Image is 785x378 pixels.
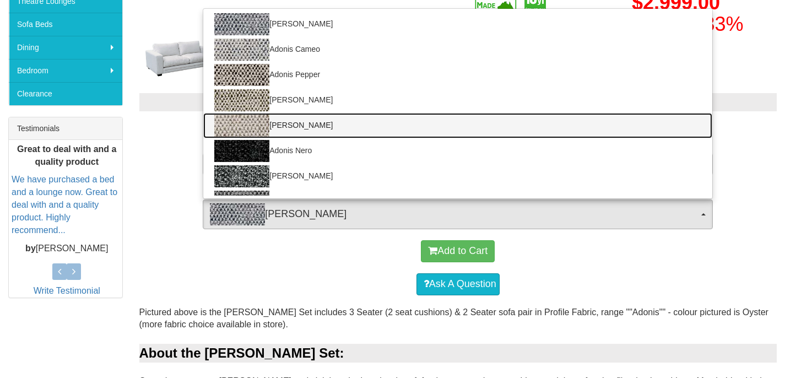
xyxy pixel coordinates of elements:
[214,89,269,111] img: Adonis Flint
[9,13,122,36] a: Sofa Beds
[203,189,712,214] a: Adonis Smoke
[139,344,777,363] div: About the [PERSON_NAME] Set:
[203,88,712,113] a: [PERSON_NAME]
[9,59,122,82] a: Bedroom
[12,242,122,255] p: [PERSON_NAME]
[210,203,699,225] span: [PERSON_NAME]
[203,164,712,189] a: [PERSON_NAME]
[214,140,269,162] img: Adonis Nero
[139,122,777,137] h3: Choose from the options below then add to cart
[416,273,500,295] a: Ask A Question
[34,286,100,295] a: Write Testimonial
[25,243,36,252] b: by
[9,82,122,105] a: Clearance
[214,13,269,35] img: Adonis Teal
[421,240,495,262] button: Add to Cart
[210,203,265,225] img: Adonis Teal
[214,39,269,61] img: Adonis Cameo
[203,12,712,37] a: [PERSON_NAME]
[214,165,269,187] img: Adonis Zinc
[9,117,122,140] div: Testimonials
[203,62,712,88] a: Adonis Pepper
[12,175,117,234] a: We have purchased a bed and a lounge now. Great to deal with and a quality product. Highly recomm...
[214,115,269,137] img: Adonis Flax
[203,138,712,164] a: Adonis Nero
[203,113,712,138] a: [PERSON_NAME]
[17,144,116,166] b: Great to deal with and a quality product
[203,37,712,62] a: Adonis Cameo
[203,199,713,229] button: Adonis Teal[PERSON_NAME]
[214,64,269,86] img: Adonis Pepper
[214,191,269,213] img: Adonis Smoke
[9,36,122,59] a: Dining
